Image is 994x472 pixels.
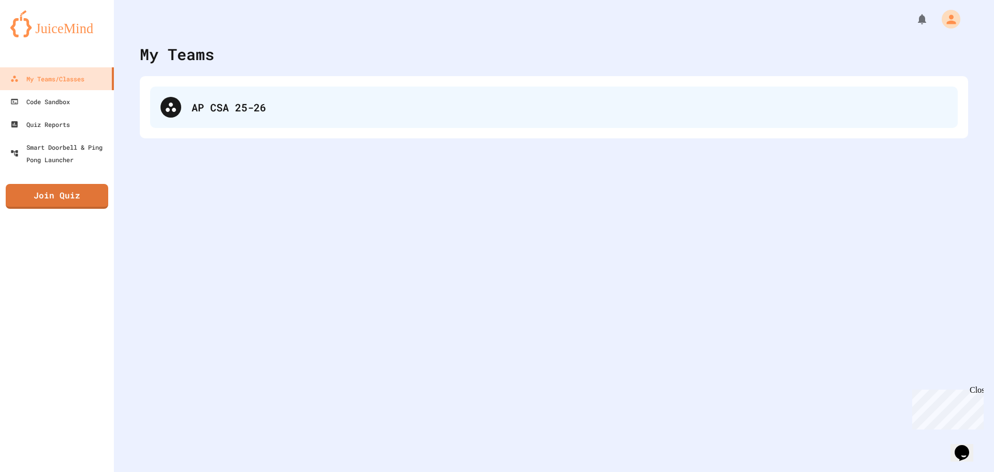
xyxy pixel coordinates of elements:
a: Join Quiz [6,184,108,209]
div: Smart Doorbell & Ping Pong Launcher [10,141,110,166]
div: My Teams/Classes [10,73,84,85]
div: My Account [931,7,963,31]
iframe: chat widget [951,431,984,462]
div: Chat with us now!Close [4,4,71,66]
div: AP CSA 25-26 [192,99,947,115]
div: Quiz Reports [10,118,70,131]
iframe: chat widget [908,385,984,430]
div: AP CSA 25-26 [150,87,958,128]
img: logo-orange.svg [10,10,104,37]
div: My Teams [140,42,214,66]
div: Code Sandbox [10,95,70,108]
div: My Notifications [897,10,931,28]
